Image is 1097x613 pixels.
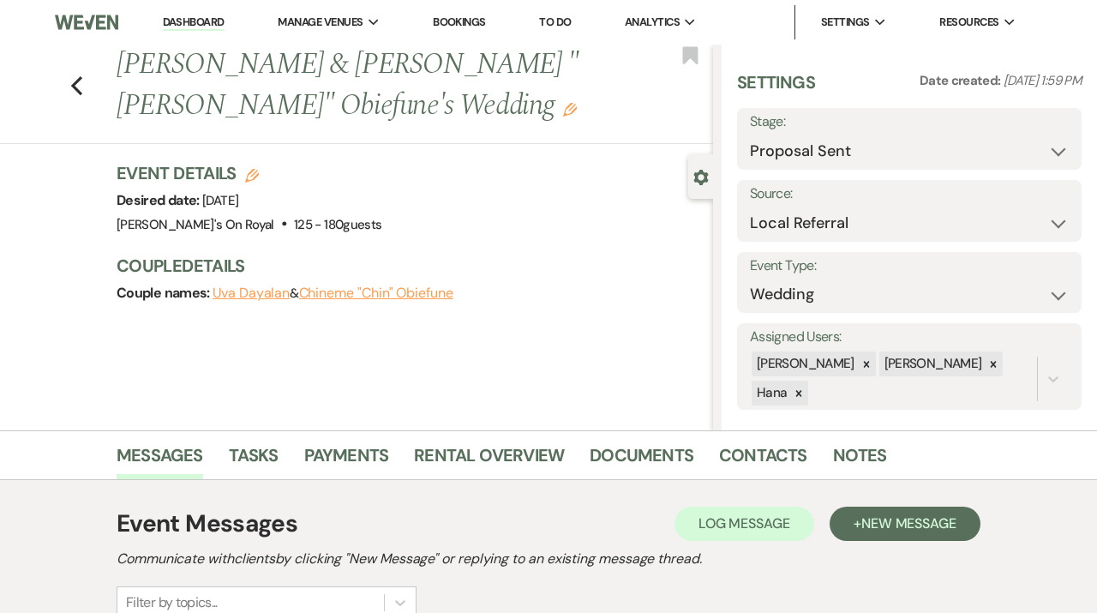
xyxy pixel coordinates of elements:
button: Log Message [674,507,814,541]
a: Bookings [433,15,486,29]
button: +New Message [830,507,980,541]
span: New Message [861,514,956,532]
a: Tasks [229,442,279,479]
span: Desired date: [117,191,202,209]
a: Dashboard [163,15,225,31]
span: [PERSON_NAME]'s On Royal [117,216,274,233]
a: Documents [590,442,693,479]
div: Filter by topics... [126,592,218,613]
span: 125 - 180 guests [294,216,381,233]
span: & [213,285,453,302]
h1: Event Messages [117,506,297,542]
div: Hana [752,381,789,406]
a: Messages [117,442,203,479]
span: Log Message [698,514,790,532]
h3: Settings [737,70,815,108]
div: [PERSON_NAME] [752,352,857,376]
span: Manage Venues [278,14,363,31]
a: Contacts [719,442,807,479]
a: To Do [539,15,571,29]
span: Date created: [920,72,1004,89]
h3: Event Details [117,161,381,185]
button: Uva Dayalan [213,286,290,300]
h2: Communicate with clients by clicking "New Message" or replying to an existing message thread. [117,549,980,569]
span: Couple names: [117,284,213,302]
label: Stage: [750,110,1069,135]
h3: Couple Details [117,254,696,278]
a: Rental Overview [414,442,564,479]
a: Notes [833,442,887,479]
a: Payments [304,442,389,479]
span: Resources [939,14,998,31]
label: Event Type: [750,254,1069,279]
label: Assigned Users: [750,325,1069,350]
h1: [PERSON_NAME] & [PERSON_NAME] "[PERSON_NAME]" Obiefune's Wedding [117,45,587,126]
span: Analytics [625,14,680,31]
button: Edit [563,101,577,117]
button: Chineme "Chin" Obiefune [299,286,453,300]
span: [DATE] 1:59 PM [1004,72,1082,89]
button: Close lead details [693,168,709,184]
span: Settings [821,14,870,31]
span: [DATE] [202,192,238,209]
div: [PERSON_NAME] [879,352,985,376]
label: Source: [750,182,1069,207]
img: Weven Logo [55,4,118,40]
